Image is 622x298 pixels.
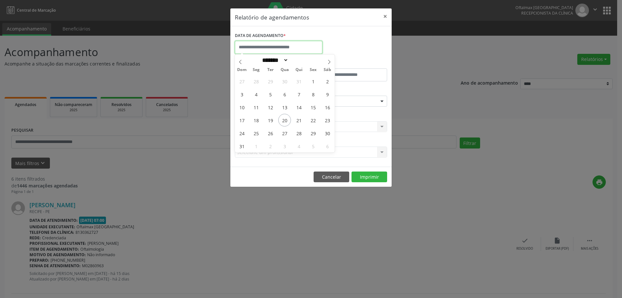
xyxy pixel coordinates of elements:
span: Agosto 24, 2025 [236,127,248,139]
span: Seg [249,68,263,72]
span: Setembro 1, 2025 [250,140,262,152]
span: Agosto 21, 2025 [293,114,305,126]
span: Agosto 4, 2025 [250,88,262,101]
h5: Relatório de agendamentos [235,13,309,21]
span: Ter [263,68,278,72]
span: Agosto 14, 2025 [293,101,305,113]
span: Agosto 15, 2025 [307,101,319,113]
span: Setembro 4, 2025 [293,140,305,152]
span: Agosto 17, 2025 [236,114,248,126]
span: Agosto 13, 2025 [278,101,291,113]
select: Month [260,57,288,64]
span: Agosto 10, 2025 [236,101,248,113]
span: Setembro 3, 2025 [278,140,291,152]
span: Agosto 9, 2025 [321,88,334,101]
span: Qua [278,68,292,72]
span: Sex [306,68,320,72]
button: Imprimir [351,172,387,183]
span: Sáb [320,68,335,72]
label: DATA DE AGENDAMENTO [235,31,286,41]
span: Agosto 2, 2025 [321,75,334,88]
input: Year [288,57,310,64]
span: Agosto 27, 2025 [278,127,291,139]
span: Setembro 6, 2025 [321,140,334,152]
span: Agosto 12, 2025 [264,101,277,113]
span: Agosto 8, 2025 [307,88,319,101]
span: Julho 27, 2025 [236,75,248,88]
span: Agosto 22, 2025 [307,114,319,126]
span: Agosto 28, 2025 [293,127,305,139]
span: Agosto 1, 2025 [307,75,319,88]
span: Qui [292,68,306,72]
span: Agosto 29, 2025 [307,127,319,139]
span: Agosto 30, 2025 [321,127,334,139]
span: Agosto 6, 2025 [278,88,291,101]
span: Agosto 26, 2025 [264,127,277,139]
button: Close [379,8,392,24]
span: Julho 28, 2025 [250,75,262,88]
span: Agosto 11, 2025 [250,101,262,113]
span: Setembro 2, 2025 [264,140,277,152]
span: Julho 29, 2025 [264,75,277,88]
label: ATÉ [313,58,387,68]
button: Cancelar [314,172,349,183]
span: Agosto 7, 2025 [293,88,305,101]
span: Agosto 18, 2025 [250,114,262,126]
span: Agosto 3, 2025 [236,88,248,101]
span: Agosto 20, 2025 [278,114,291,126]
span: Julho 30, 2025 [278,75,291,88]
span: Agosto 25, 2025 [250,127,262,139]
span: Setembro 5, 2025 [307,140,319,152]
span: Agosto 19, 2025 [264,114,277,126]
span: Agosto 23, 2025 [321,114,334,126]
span: Julho 31, 2025 [293,75,305,88]
span: Agosto 16, 2025 [321,101,334,113]
span: Dom [235,68,249,72]
span: Agosto 31, 2025 [236,140,248,152]
span: Agosto 5, 2025 [264,88,277,101]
